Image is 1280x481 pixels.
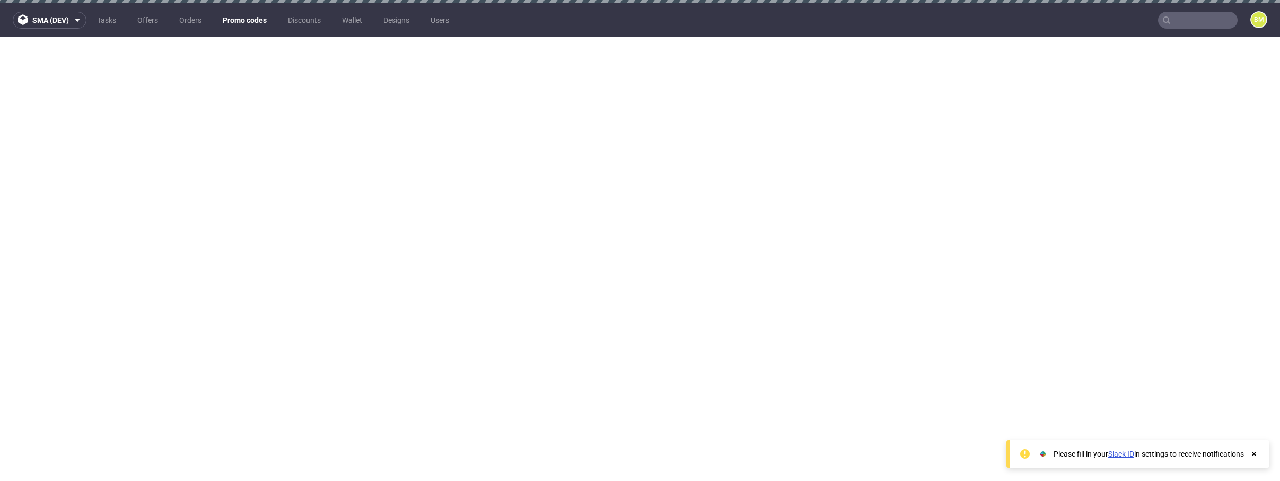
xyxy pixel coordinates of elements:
a: Users [424,12,455,29]
figcaption: BM [1251,12,1266,27]
a: Slack ID [1108,450,1134,458]
span: sma (dev) [32,16,69,24]
div: Please fill in your in settings to receive notifications [1054,449,1244,459]
img: Slack [1038,449,1048,459]
a: Designs [377,12,416,29]
a: Promo codes [216,12,273,29]
a: Orders [173,12,208,29]
a: Offers [131,12,164,29]
button: sma (dev) [13,12,86,29]
a: Wallet [336,12,369,29]
a: Tasks [91,12,122,29]
a: Discounts [282,12,327,29]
